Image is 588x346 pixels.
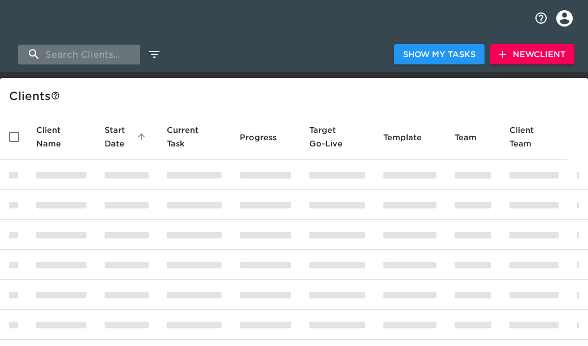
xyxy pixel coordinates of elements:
[9,87,583,105] div: Client s
[499,47,565,62] span: New Client
[105,123,149,150] span: Start Date
[403,47,475,62] span: Show My Tasks
[18,45,140,64] input: search
[455,131,491,144] span: Team
[36,123,87,150] span: Client Name
[509,123,559,150] span: Client Team
[548,2,581,35] button: profile
[240,131,291,144] span: Progress
[528,5,555,32] button: notifications
[394,44,485,65] button: Show My Tasks
[383,131,436,144] span: Template
[167,123,207,150] span: This is the next Task in this Hub that should be completed
[145,45,164,64] button: edit
[167,123,222,150] span: Current Task
[51,91,60,100] svg: This is a list of all of your clients and clients shared with you
[309,123,351,150] span: Calculated based on the start date and the duration of all Tasks contained in this Hub.
[490,44,574,65] button: NewClient
[309,123,365,150] span: Target Go-Live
